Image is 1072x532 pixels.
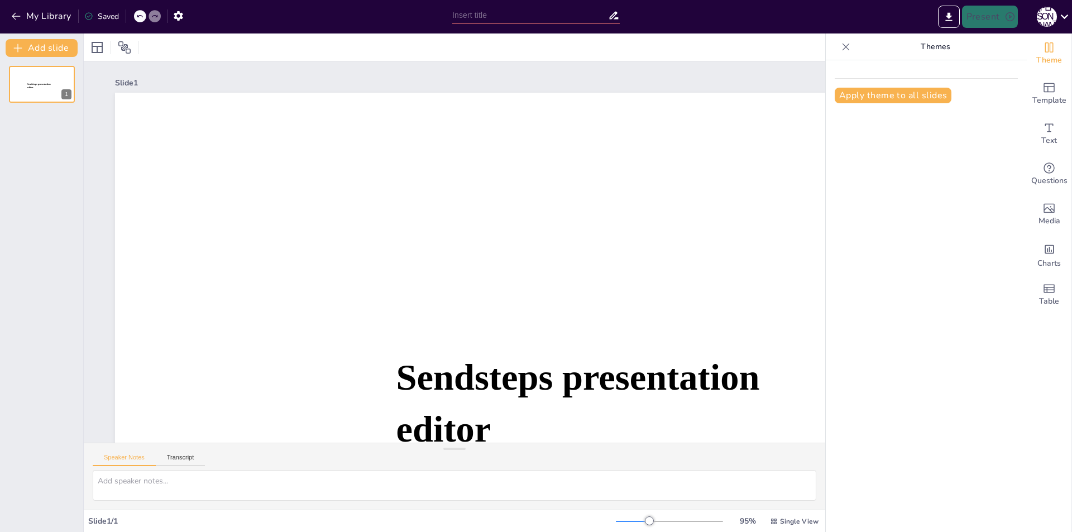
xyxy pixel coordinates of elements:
button: Present [962,6,1018,28]
span: Charts [1037,257,1061,270]
button: Export to PowerPoint [938,6,960,28]
button: My Library [8,7,76,25]
span: Template [1032,94,1066,107]
div: Slide 1 / 1 [88,516,616,526]
input: Insert title [452,7,608,23]
div: Add ready made slides [1027,74,1071,114]
span: Questions [1031,175,1068,187]
button: Speaker Notes [93,454,156,466]
div: Saved [84,11,119,22]
div: 95 % [734,516,761,526]
div: Change the overall theme [1027,33,1071,74]
span: Text [1041,135,1057,147]
button: М [PERSON_NAME] [1037,6,1057,28]
div: Add charts and graphs [1027,234,1071,275]
div: Add text boxes [1027,114,1071,154]
div: Sendsteps presentation editor1 [9,66,75,103]
button: Apply theme to all slides [835,88,951,103]
button: Transcript [156,454,205,466]
div: М [PERSON_NAME] [1037,7,1057,27]
span: Single View [780,517,819,526]
div: Add images, graphics, shapes or video [1027,194,1071,234]
div: 1 [61,89,71,99]
span: Theme [1036,54,1062,66]
div: Slide 1 [115,78,1013,88]
span: Sendsteps presentation editor [396,357,760,450]
div: Add a table [1027,275,1071,315]
span: Position [118,41,131,54]
button: Add slide [6,39,78,57]
p: Themes [855,33,1016,60]
div: Get real-time input from your audience [1027,154,1071,194]
span: Media [1038,215,1060,227]
span: Table [1039,295,1059,308]
span: Sendsteps presentation editor [27,83,51,89]
div: Layout [88,39,106,56]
